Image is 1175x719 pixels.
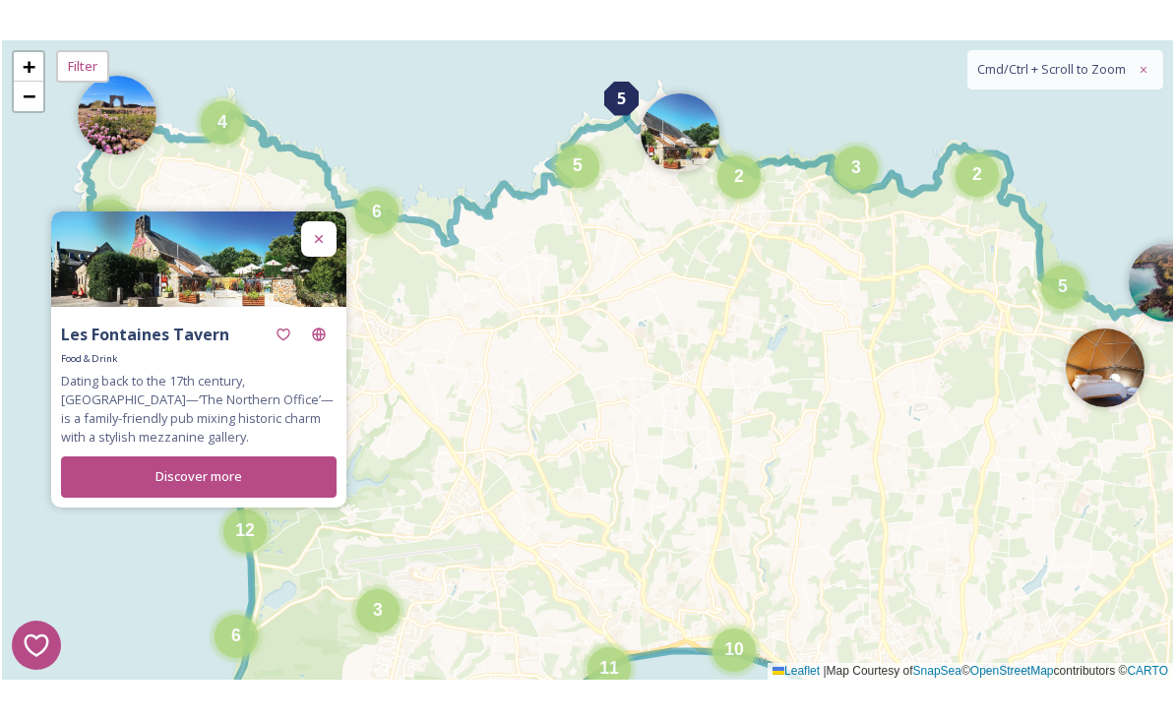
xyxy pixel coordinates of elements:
[956,153,999,197] div: 2
[773,664,820,678] a: Leaflet
[724,639,744,659] span: 10
[835,147,878,190] div: 3
[970,664,1054,678] a: OpenStreetMap
[231,626,241,645] span: 6
[717,155,761,199] div: 2
[556,145,599,188] div: 5
[201,101,244,145] div: 4
[215,615,258,658] div: 6
[61,352,117,366] span: Food & Drink
[61,324,229,345] strong: Les Fontaines Tavern
[712,629,756,672] div: 10
[14,82,43,111] a: Zoom out
[641,93,719,172] img: Marker
[51,211,346,307] img: les_fontaines_tavern_3-01-scaled.jpg
[1058,276,1068,296] span: 5
[587,647,631,690] div: 11
[977,60,1126,79] span: Cmd/Ctrl + Scroll to Zoom
[61,456,337,497] button: Discover more
[573,155,583,175] span: 5
[23,84,35,108] span: −
[235,520,255,540] span: 12
[768,663,1173,680] div: Map Courtesy of © contributors ©
[604,82,639,116] div: 5
[105,210,115,230] span: 5
[1127,664,1168,678] a: CARTO
[23,54,35,79] span: +
[223,509,267,553] div: 12
[78,76,156,154] img: Marker
[913,664,961,678] a: SnapSea
[851,157,861,177] span: 3
[217,112,227,132] span: 4
[61,372,337,448] span: Dating back to the 17th century, [GEOGRAPHIC_DATA]—‘The Northern Office’—is a family-friendly pub...
[617,87,626,110] span: 5
[823,664,826,678] span: |
[89,200,132,243] div: 5
[373,600,383,620] span: 3
[599,658,619,678] span: 11
[734,166,744,186] span: 2
[355,191,399,234] div: 6
[14,52,43,82] a: Zoom in
[56,50,109,83] div: Filter
[356,589,400,632] div: 3
[1041,266,1084,309] div: 5
[972,164,982,184] span: 2
[1066,329,1144,407] img: Marker
[372,202,382,221] span: 6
